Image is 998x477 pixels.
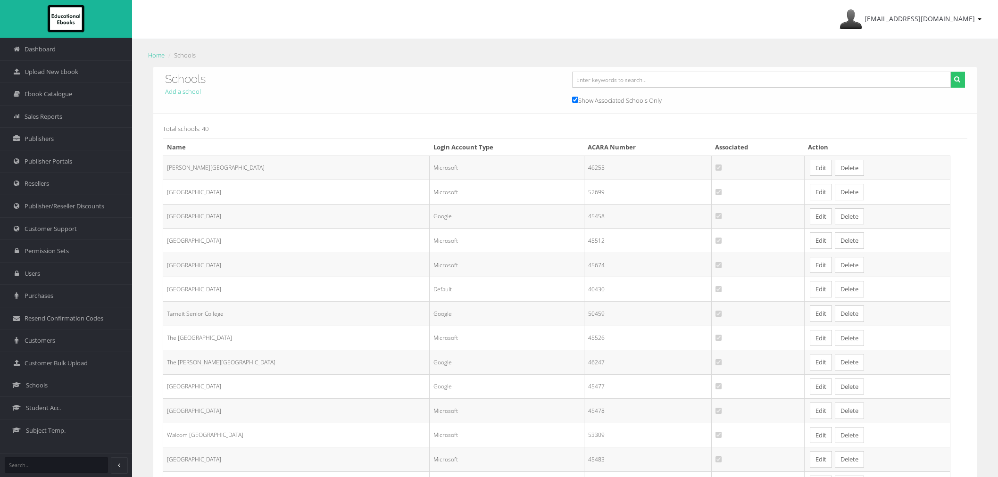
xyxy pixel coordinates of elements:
[810,451,832,468] a: Edit
[572,97,578,103] input: Show Associated Schools Only
[25,112,62,121] span: Sales Reports
[163,326,430,350] td: The [GEOGRAPHIC_DATA]
[835,305,864,322] button: Delete
[865,14,975,23] span: [EMAIL_ADDRESS][DOMAIN_NAME]
[25,336,55,345] span: Customers
[430,229,584,253] td: Microsoft
[163,447,430,472] td: [GEOGRAPHIC_DATA]
[584,326,711,350] td: 45526
[163,123,967,134] p: Total schools: 40
[163,156,430,180] td: [PERSON_NAME][GEOGRAPHIC_DATA]
[26,426,66,435] span: Subject Temp.
[430,253,584,277] td: Microsoft
[25,45,56,54] span: Dashboard
[810,305,832,322] a: Edit
[430,326,584,350] td: Microsoft
[148,51,165,59] a: Home
[430,301,584,326] td: Google
[163,423,430,447] td: Walcom [GEOGRAPHIC_DATA]
[835,208,864,225] button: Delete
[430,156,584,180] td: Microsoft
[163,277,430,302] td: [GEOGRAPHIC_DATA]
[835,354,864,370] button: Delete
[835,281,864,297] button: Delete
[163,180,430,205] td: [GEOGRAPHIC_DATA]
[584,399,711,423] td: 45478
[430,447,584,472] td: Microsoft
[584,180,711,205] td: 52699
[835,257,864,273] button: Delete
[810,354,832,370] a: Edit
[163,229,430,253] td: [GEOGRAPHIC_DATA]
[25,359,88,368] span: Customer Bulk Upload
[835,451,864,468] button: Delete
[584,204,711,229] td: 45458
[584,301,711,326] td: 50459
[810,232,832,249] a: Edit
[163,204,430,229] td: [GEOGRAPHIC_DATA]
[163,301,430,326] td: Tarneit Senior College
[25,224,77,233] span: Customer Support
[25,247,69,255] span: Permission Sets
[835,184,864,200] button: Delete
[572,72,951,88] input: Enter keywords to search...
[810,257,832,273] a: Edit
[584,447,711,472] td: 45483
[584,374,711,399] td: 45477
[711,139,804,156] th: Associated
[804,139,950,156] th: Action
[430,423,584,447] td: Microsoft
[25,202,104,211] span: Publisher/Reseller Discounts
[810,427,832,444] a: Edit
[163,139,430,156] th: Name
[163,253,430,277] td: [GEOGRAPHIC_DATA]
[584,423,711,447] td: 53309
[835,427,864,444] button: Delete
[25,67,78,76] span: Upload New Ebook
[163,374,430,399] td: [GEOGRAPHIC_DATA]
[810,184,832,200] a: Edit
[572,95,662,106] label: Show Associated Schools Only
[835,160,864,176] button: Delete
[25,314,103,323] span: Resend Confirmation Codes
[25,291,53,300] span: Purchases
[584,139,711,156] th: ACARA Number
[25,157,72,166] span: Publisher Portals
[430,204,584,229] td: Google
[430,277,584,302] td: Default
[25,269,40,278] span: Users
[25,90,72,99] span: Ebook Catalogue
[26,381,48,390] span: Schools
[430,374,584,399] td: Google
[810,208,832,225] a: Edit
[835,403,864,419] button: Delete
[584,156,711,180] td: 46255
[810,403,832,419] a: Edit
[165,73,558,85] h3: Schools
[25,179,49,188] span: Resellers
[584,350,711,375] td: 46247
[163,350,430,375] td: The [PERSON_NAME][GEOGRAPHIC_DATA]
[163,399,430,423] td: [GEOGRAPHIC_DATA]
[835,330,864,346] button: Delete
[584,253,711,277] td: 45674
[430,399,584,423] td: Microsoft
[835,378,864,395] button: Delete
[810,281,832,297] a: Edit
[430,350,584,375] td: Google
[584,229,711,253] td: 45512
[25,134,54,143] span: Publishers
[810,378,832,395] a: Edit
[840,8,862,31] img: Avatar
[5,457,108,473] input: Search...
[26,403,61,412] span: Student Acc.
[430,180,584,205] td: Microsoft
[166,50,196,60] li: Schools
[810,160,832,176] a: Edit
[165,87,201,96] a: Add a school
[584,277,711,302] td: 40430
[810,330,832,346] a: Edit
[430,139,584,156] th: Login Account Type
[835,232,864,249] button: Delete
